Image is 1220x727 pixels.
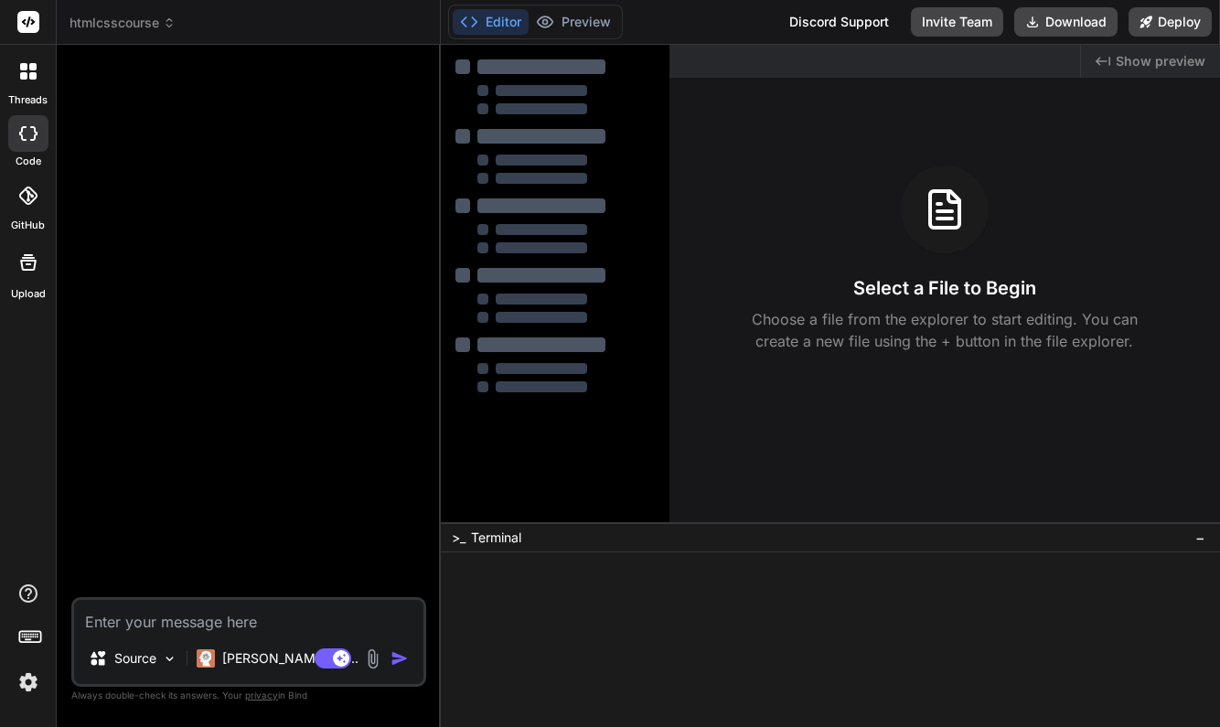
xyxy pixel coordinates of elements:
label: code [16,154,41,169]
label: Upload [11,286,46,302]
label: threads [8,92,48,108]
span: Terminal [471,529,521,547]
img: icon [391,649,409,668]
div: Discord Support [778,7,900,37]
p: [PERSON_NAME] 4 S.. [222,649,359,668]
button: Invite Team [911,7,1003,37]
img: Claude 4 Sonnet [197,649,215,668]
p: Always double-check its answers. Your in Bind [71,687,426,704]
img: attachment [362,648,383,669]
label: GitHub [11,218,45,233]
button: Preview [529,9,618,35]
span: htmlcsscourse [70,14,176,32]
span: Show preview [1116,52,1205,70]
p: Choose a file from the explorer to start editing. You can create a new file using the + button in... [740,308,1150,352]
button: Deploy [1129,7,1212,37]
span: privacy [245,690,278,700]
button: Download [1014,7,1118,37]
img: Pick Models [162,651,177,667]
p: Source [114,649,156,668]
button: − [1192,523,1209,552]
span: >_ [452,529,466,547]
span: − [1195,529,1205,547]
button: Editor [453,9,529,35]
h3: Select a File to Begin [853,275,1036,301]
img: settings [13,667,44,698]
